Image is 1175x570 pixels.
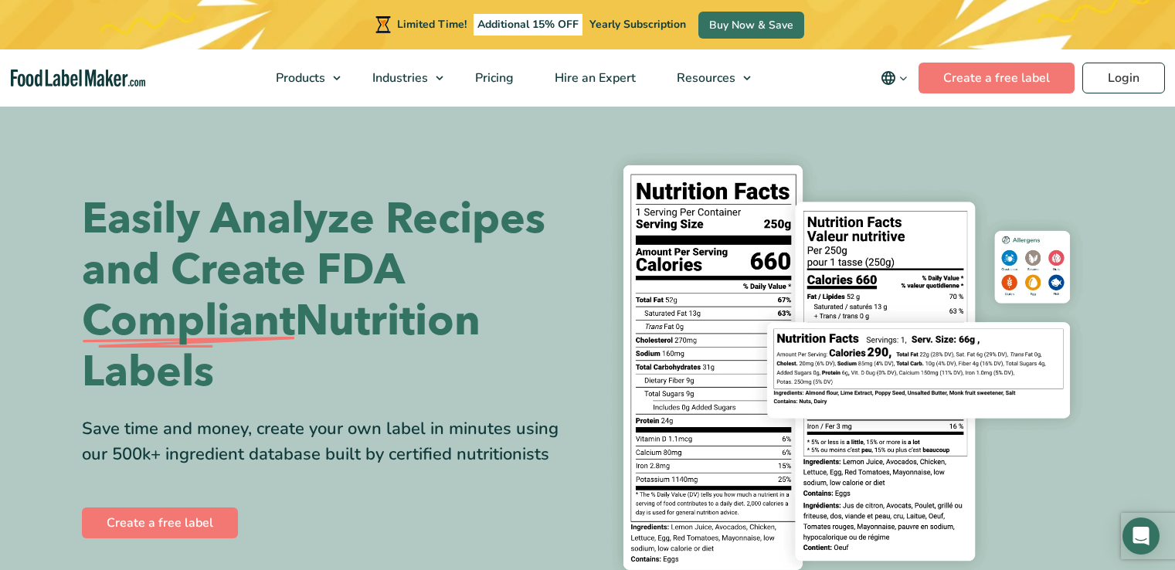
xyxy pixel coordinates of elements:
a: Products [256,49,348,107]
h1: Easily Analyze Recipes and Create FDA Nutrition Labels [82,194,576,398]
a: Create a free label [82,507,238,538]
span: Industries [368,70,430,87]
span: Hire an Expert [550,70,637,87]
a: Resources [657,49,759,107]
span: Products [271,70,327,87]
span: Pricing [470,70,515,87]
span: Additional 15% OFF [474,14,582,36]
div: Open Intercom Messenger [1122,517,1160,555]
a: Create a free label [919,63,1075,93]
span: Limited Time! [397,17,467,32]
a: Industries [352,49,451,107]
a: Hire an Expert [535,49,653,107]
span: Compliant [82,296,295,347]
a: Buy Now & Save [698,12,804,39]
span: Resources [672,70,737,87]
a: Pricing [455,49,531,107]
div: Save time and money, create your own label in minutes using our 500k+ ingredient database built b... [82,416,576,467]
span: Yearly Subscription [589,17,686,32]
a: Login [1082,63,1165,93]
